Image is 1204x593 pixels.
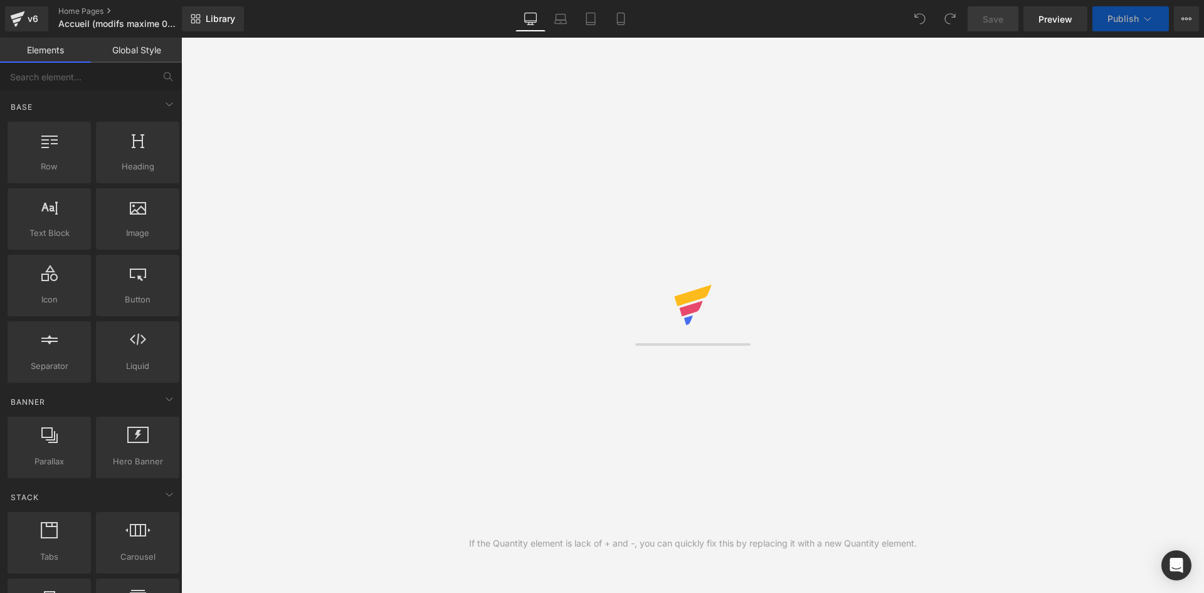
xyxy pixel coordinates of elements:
span: Text Block [11,227,87,240]
span: Image [100,227,176,240]
span: Row [11,160,87,173]
div: Open Intercom Messenger [1161,550,1191,580]
span: Carousel [100,550,176,564]
span: Liquid [100,360,176,373]
span: Banner [9,396,46,408]
button: Redo [937,6,963,31]
span: Publish [1107,14,1139,24]
a: Home Pages [58,6,203,16]
span: Base [9,101,34,113]
span: Button [100,293,176,306]
span: Preview [1038,13,1072,26]
span: Library [206,13,235,24]
a: Mobile [606,6,636,31]
span: Icon [11,293,87,306]
a: Preview [1023,6,1087,31]
span: Parallax [11,455,87,468]
span: Accueil (modifs maxime 09/25) [58,19,179,29]
span: Save [983,13,1003,26]
button: Undo [907,6,932,31]
span: Hero Banner [100,455,176,468]
a: v6 [5,6,48,31]
span: Heading [100,160,176,173]
button: Publish [1092,6,1169,31]
span: Separator [11,360,87,373]
a: New Library [182,6,244,31]
button: More [1174,6,1199,31]
a: Tablet [576,6,606,31]
a: Desktop [515,6,546,31]
a: Laptop [546,6,576,31]
div: v6 [25,11,41,27]
span: Stack [9,491,40,503]
div: If the Quantity element is lack of + and -, you can quickly fix this by replacing it with a new Q... [469,537,917,550]
a: Global Style [91,38,182,63]
span: Tabs [11,550,87,564]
